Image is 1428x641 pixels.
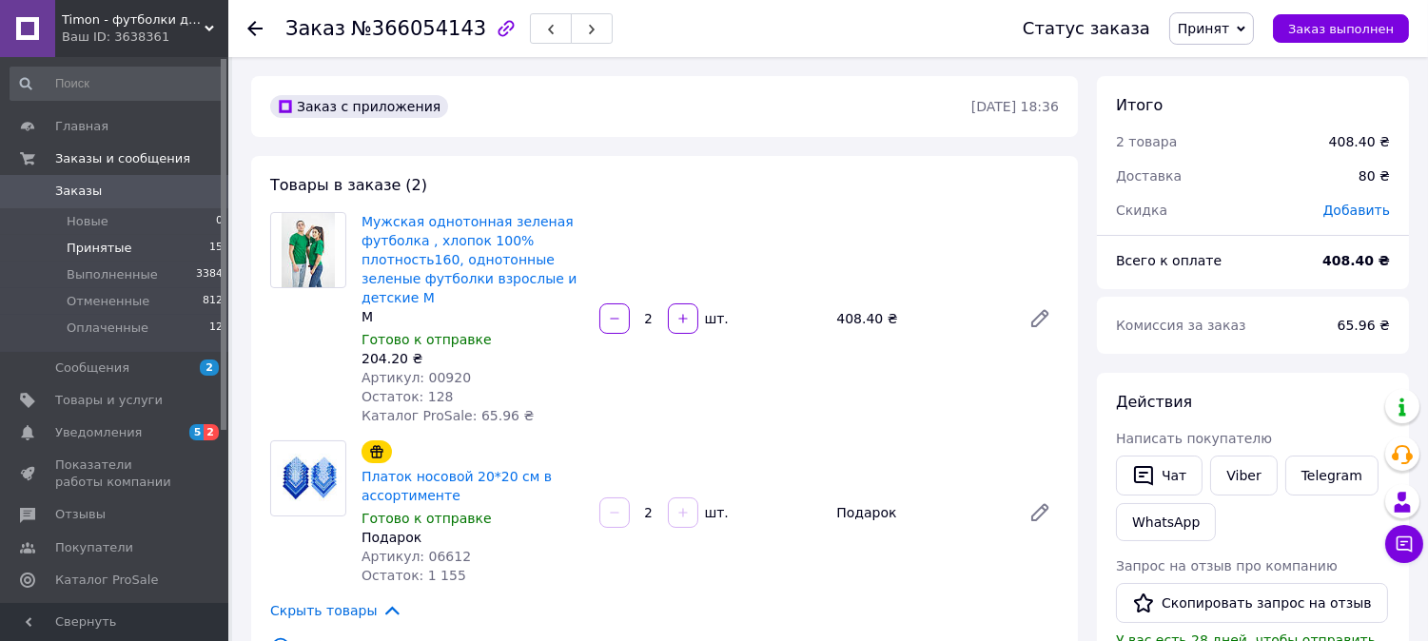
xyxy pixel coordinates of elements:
[1116,503,1216,541] a: WhatsApp
[362,511,492,526] span: Готово к отправке
[200,359,219,376] span: 2
[1288,22,1394,36] span: Заказ выполнен
[1338,318,1390,333] span: 65.96 ₴
[700,503,731,522] div: шт.
[362,469,552,503] a: Платок носовой 20*20 см в ассортименте
[1285,456,1379,495] a: Telegram
[1116,168,1182,184] span: Доставка
[67,320,148,337] span: Оплаченные
[362,370,471,385] span: Артикул: 00920
[1116,253,1222,268] span: Всего к оплате
[196,266,223,283] span: 3384
[216,213,223,230] span: 0
[971,99,1059,114] time: [DATE] 18:36
[362,528,584,547] div: Подарок
[1116,318,1246,333] span: Комиссия за заказ
[67,293,149,310] span: Отмененные
[1322,253,1390,268] b: 408.40 ₴
[271,454,345,503] img: Платок носовой 20*20 см в ассортименте
[362,549,471,564] span: Артикул: 06612
[55,539,133,556] span: Покупатели
[62,11,205,29] span: Timon - футболки детские и взрослые однотонные
[55,183,102,200] span: Заказы
[1178,21,1229,36] span: Принят
[1116,431,1272,446] span: Написать покупателю
[1210,456,1277,495] a: Viber
[55,572,158,589] span: Каталог ProSale
[1347,155,1401,197] div: 80 ₴
[247,19,263,38] div: Вернуться назад
[829,305,1013,332] div: 408.40 ₴
[67,240,132,257] span: Принятые
[189,424,205,440] span: 5
[1116,583,1388,623] button: Скопировать запрос на отзыв
[10,67,225,101] input: Поиск
[1116,134,1177,149] span: 2 товара
[362,349,584,368] div: 204.20 ₴
[55,118,108,135] span: Главная
[362,408,534,423] span: Каталог ProSale: 65.96 ₴
[700,309,731,328] div: шт.
[1323,203,1390,218] span: Добавить
[62,29,228,46] div: Ваш ID: 3638361
[1021,300,1059,338] a: Редактировать
[55,392,163,409] span: Товары и услуги
[1116,558,1338,573] span: Запрос на отзыв про компанию
[270,600,402,621] span: Скрыть товары
[362,389,454,404] span: Остаток: 128
[55,150,190,167] span: Заказы и сообщения
[285,17,345,40] span: Заказ
[270,95,448,118] div: Заказ с приложения
[55,359,129,377] span: Сообщения
[1021,494,1059,532] a: Редактировать
[829,499,1013,526] div: Подарок
[209,240,223,257] span: 15
[1116,96,1163,114] span: Итого
[270,176,427,194] span: Товары в заказе (2)
[362,568,466,583] span: Остаток: 1 155
[1116,203,1167,218] span: Скидка
[351,17,486,40] span: №366054143
[67,213,108,230] span: Новые
[55,424,142,441] span: Уведомления
[67,266,158,283] span: Выполненные
[282,213,336,287] img: Мужская однотонная зеленая футболка , хлопок 100% плотность160, однотонные зеленые футболки взрос...
[55,506,106,523] span: Отзывы
[1385,525,1423,563] button: Чат с покупателем
[1273,14,1409,43] button: Заказ выполнен
[1116,393,1192,411] span: Действия
[204,424,219,440] span: 2
[362,332,492,347] span: Готово к отправке
[1329,132,1390,151] div: 408.40 ₴
[1116,456,1203,495] button: Чат
[203,293,223,310] span: 812
[209,320,223,337] span: 12
[1023,19,1150,38] div: Статус заказа
[362,307,584,326] div: M
[362,214,577,305] a: Мужская однотонная зеленая футболка , хлопок 100% плотность160, однотонные зеленые футболки взрос...
[55,456,176,491] span: Показатели работы компании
